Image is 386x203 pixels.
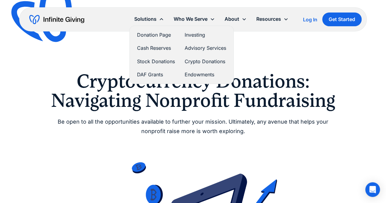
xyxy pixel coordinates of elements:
div: Solutions [129,13,169,26]
a: Endowments [185,71,226,79]
a: Stock Donations [137,57,175,66]
div: Who We Serve [174,15,207,23]
a: home [29,15,84,24]
a: Get Started [322,13,362,26]
h1: Cryptocurrency Donations: Navigating Nonprofit Fundraising [47,72,340,110]
a: Investing [185,31,226,39]
div: Open Intercom Messenger [365,182,380,197]
a: DAF Grants [137,71,175,79]
div: Resources [251,13,293,26]
div: About [220,13,251,26]
div: Log In [303,17,317,22]
nav: Solutions [129,26,234,84]
div: Solutions [134,15,157,23]
a: Advisory Services [185,44,226,52]
div: About [225,15,239,23]
div: Resources [256,15,281,23]
a: Log In [303,16,317,23]
div: Who We Serve [169,13,220,26]
a: Crypto Donations [185,57,226,66]
a: Cash Reserves [137,44,175,52]
div: Be open to all the opportunities available to further your mission. Ultimately, any avenue that h... [47,117,340,136]
a: Donation Page [137,31,175,39]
